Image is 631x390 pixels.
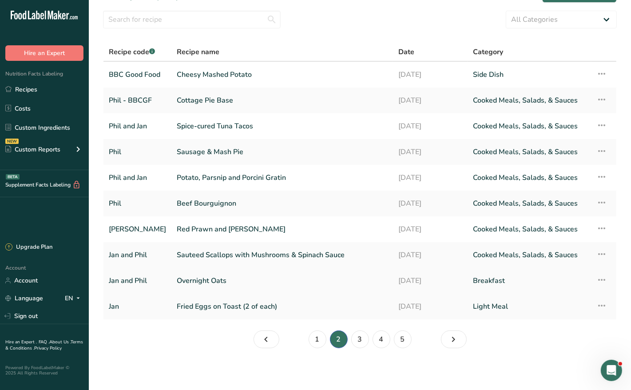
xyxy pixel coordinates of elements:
[177,117,388,135] a: Spice-cured Tuna Tacos
[398,143,462,161] a: [DATE]
[5,243,52,252] div: Upgrade Plan
[473,47,503,57] span: Category
[177,65,388,84] a: Cheesy Mashed Potato
[441,330,467,348] a: Page 3.
[473,220,586,239] a: Cooked Meals, Salads, & Sauces
[473,246,586,264] a: Cooked Meals, Salads, & Sauces
[5,339,37,345] a: Hire an Expert .
[5,291,43,306] a: Language
[177,271,388,290] a: Overnight Oats
[473,143,586,161] a: Cooked Meals, Salads, & Sauces
[177,220,388,239] a: Red Prawn and [PERSON_NAME]
[109,65,166,84] a: BBC Good Food
[351,330,369,348] a: Page 3.
[601,360,622,381] iframe: Intercom live chat
[39,339,49,345] a: FAQ .
[398,220,462,239] a: [DATE]
[109,168,166,187] a: Phil and Jan
[398,117,462,135] a: [DATE]
[398,168,462,187] a: [DATE]
[473,91,586,110] a: Cooked Meals, Salads, & Sauces
[398,246,462,264] a: [DATE]
[398,47,414,57] span: Date
[398,65,462,84] a: [DATE]
[473,297,586,316] a: Light Meal
[177,168,388,187] a: Potato, Parsnip and Porcini Gratin
[473,117,586,135] a: Cooked Meals, Salads, & Sauces
[373,330,390,348] a: Page 4.
[65,293,83,304] div: EN
[109,194,166,213] a: Phil
[177,91,388,110] a: Cottage Pie Base
[109,297,166,316] a: Jan
[177,194,388,213] a: Beef Bourguignon
[398,271,462,290] a: [DATE]
[109,91,166,110] a: Phil - BBCGF
[177,143,388,161] a: Sausage & Mash Pie
[177,297,388,316] a: Fried Eggs on Toast (2 of each)
[5,365,83,376] div: Powered By FoodLabelMaker © 2025 All Rights Reserved
[473,168,586,187] a: Cooked Meals, Salads, & Sauces
[109,246,166,264] a: Jan and Phil
[103,11,281,28] input: Search for recipe
[34,345,62,351] a: Privacy Policy
[473,194,586,213] a: Cooked Meals, Salads, & Sauces
[5,139,19,144] div: NEW
[109,117,166,135] a: Phil and Jan
[109,143,166,161] a: Phil
[109,47,155,57] span: Recipe code
[177,47,219,57] span: Recipe name
[5,45,83,61] button: Hire an Expert
[309,330,326,348] a: Page 1.
[5,339,83,351] a: Terms & Conditions .
[49,339,71,345] a: About Us .
[6,174,20,179] div: BETA
[109,271,166,290] a: Jan and Phil
[398,194,462,213] a: [DATE]
[5,145,60,154] div: Custom Reports
[109,220,166,239] a: [PERSON_NAME]
[398,91,462,110] a: [DATE]
[254,330,279,348] a: Page 1.
[394,330,412,348] a: Page 5.
[473,271,586,290] a: Breakfast
[177,246,388,264] a: Sauteed Scallops with Mushrooms & Spinach Sauce
[398,297,462,316] a: [DATE]
[473,65,586,84] a: Side Dish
